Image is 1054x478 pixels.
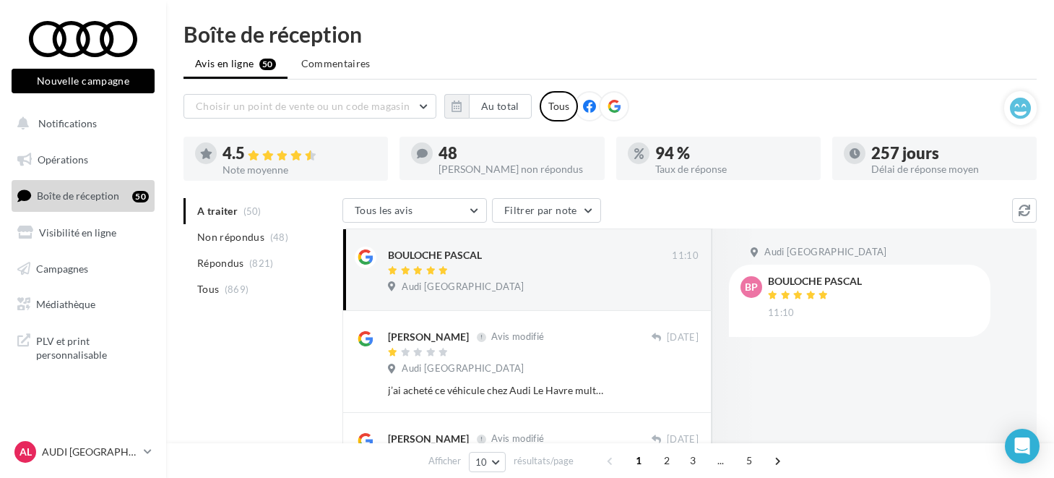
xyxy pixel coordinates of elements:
span: 3 [681,449,704,472]
span: Tous les avis [355,204,413,216]
a: Boîte de réception50 [9,180,157,211]
div: 48 [439,145,592,161]
span: PLV et print personnalisable [36,331,149,362]
div: 257 jours [871,145,1025,161]
span: Audi [GEOGRAPHIC_DATA] [764,246,886,259]
span: Tous [197,282,219,296]
span: [DATE] [667,433,699,446]
span: Boîte de réception [37,189,119,202]
div: [PERSON_NAME] [388,432,469,446]
span: (869) [225,283,249,295]
span: Audi [GEOGRAPHIC_DATA] [402,362,524,375]
span: résultats/page [514,454,574,468]
button: Filtrer par note [492,198,601,223]
span: Afficher [428,454,461,468]
div: Boîte de réception [183,23,1037,45]
div: Délai de réponse moyen [871,164,1025,174]
div: Taux de réponse [655,164,809,174]
span: 5 [738,449,761,472]
span: Choisir un point de vente ou un code magasin [196,100,410,112]
span: BP [745,280,758,294]
span: Avis modifié [491,331,544,343]
button: Notifications [9,108,152,139]
span: ... [709,449,733,472]
button: Nouvelle campagne [12,69,155,93]
button: Tous les avis [342,198,487,223]
a: Opérations [9,145,157,175]
span: 11:10 [768,307,795,320]
div: Note moyenne [223,165,376,175]
span: Répondus [197,256,244,270]
div: 4.5 [223,145,376,162]
a: AL AUDI [GEOGRAPHIC_DATA] [12,438,155,466]
div: 94 % [655,145,809,161]
button: Choisir un point de vente ou un code magasin [183,94,436,119]
button: Au total [444,94,532,119]
button: Au total [469,94,532,119]
span: [DATE] [667,331,699,344]
span: Médiathèque [36,298,95,310]
span: Opérations [38,153,88,166]
div: j’ai acheté ce véhicule chez Audi Le Havre multipliant les pannes et les allers-retours dans des ... [388,383,605,398]
div: Tous [540,91,578,121]
span: Notifications [38,117,97,129]
a: PLV et print personnalisable [9,325,157,368]
span: Audi [GEOGRAPHIC_DATA] [402,281,524,294]
span: Avis modifié [491,433,544,445]
span: 10 [475,456,488,468]
a: Campagnes [9,254,157,284]
span: 11:10 [672,249,699,263]
span: AL [20,445,32,459]
div: BOULOCHE PASCAL [768,276,862,286]
span: Campagnes [36,262,88,274]
p: AUDI [GEOGRAPHIC_DATA] [42,445,138,459]
span: Non répondus [197,230,264,244]
div: [PERSON_NAME] [388,330,469,344]
button: 10 [469,452,506,472]
span: Commentaires [301,56,371,71]
span: Visibilité en ligne [39,226,116,239]
a: Médiathèque [9,289,157,320]
div: Open Intercom Messenger [1005,429,1040,464]
div: BOULOCHE PASCAL [388,248,482,263]
span: 1 [627,449,650,472]
div: 50 [132,191,149,202]
span: (821) [249,257,274,269]
div: [PERSON_NAME] non répondus [439,164,592,174]
span: 2 [655,449,678,472]
a: Visibilité en ligne [9,218,157,248]
span: (48) [270,231,288,243]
